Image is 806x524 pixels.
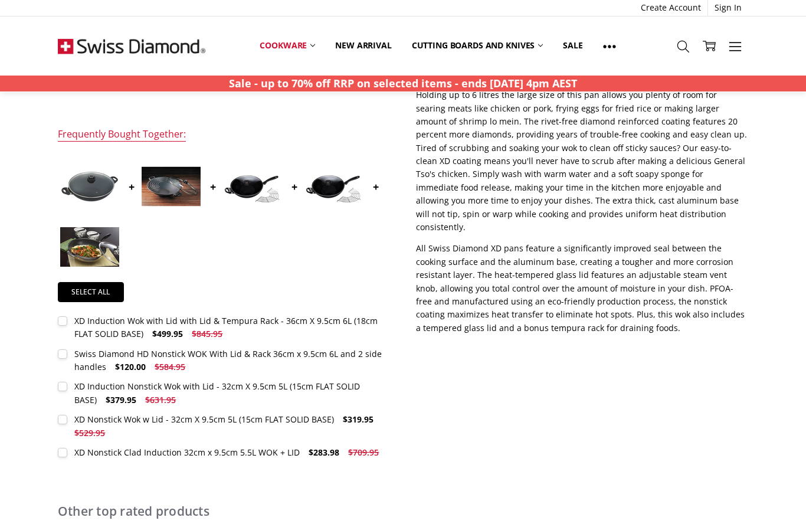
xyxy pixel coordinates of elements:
span: $631.95 [145,395,176,406]
div: XD Nonstick Wok w Lid - 32cm X 9.5cm 5L (15cm FLAT SOLID BASE) [74,414,334,425]
img: XD Nonstick Clad Induction 32cm x 9.5cm 5.5L WOK + LID [60,228,119,267]
div: Swiss Diamond HD Nonstick WOK With Lid & Rack 36cm x 9.5cm 6L and 2 side handles [74,349,382,373]
p: Holding up to 6 litres the large size of this pan allows you plenty of room for searing meats lik... [416,89,748,234]
a: Sale [553,33,592,59]
a: Cutting boards and knives [402,33,553,59]
a: Cookware [250,33,325,59]
img: XD Induction Nonstick Wok with Lid - 32cm X 9.5cm 5L (15cm FLAT SOLID BASE) [223,167,282,207]
a: New arrival [325,33,401,59]
p: All Swiss Diamond XD pans feature a significantly improved seal between the cooking surface and t... [416,243,748,335]
div: XD Nonstick Clad Induction 32cm x 9.5cm 5.5L WOK + LID [74,447,300,458]
span: $120.00 [115,362,146,373]
span: $379.95 [106,395,136,406]
img: XD Nonstick Wok w Lid - 32cm X 9.5cm 5L (15cm FLAT SOLID BASE) [304,167,363,207]
div: XD Induction Wok with Lid with Lid & Tempura Rack - 36cm X 9.5cm 6L (18cm FLAT SOLID BASE) [74,316,378,340]
a: Show All [593,33,626,60]
span: $529.95 [74,428,105,439]
span: $283.98 [309,447,339,458]
span: $319.95 [343,414,373,425]
img: Swiss Diamond HD Nonstick WOK With Lid & Rack 36cm x 9.5cm 6L and 2 side handles [142,158,201,217]
img: Free Shipping On Every Order [58,17,205,76]
strong: Sale - up to 70% off RRP on selected items - ends [DATE] 4pm AEST [229,77,577,91]
span: $584.95 [155,362,185,373]
div: XD Induction Nonstick Wok with Lid - 32cm X 9.5cm 5L (15cm FLAT SOLID BASE) [74,381,360,405]
span: $709.95 [348,447,379,458]
h2: Other top rated products [58,506,748,517]
img: XD Induction Wok with Lid with Lid & Tempura Rack - 36cm X 9.5cm 6L (18cm FLAT SOLID BASE) [60,171,119,203]
span: $499.95 [152,329,183,340]
div: Frequently Bought Together: [58,129,186,142]
span: $845.95 [192,329,222,340]
a: Select all [58,283,124,303]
